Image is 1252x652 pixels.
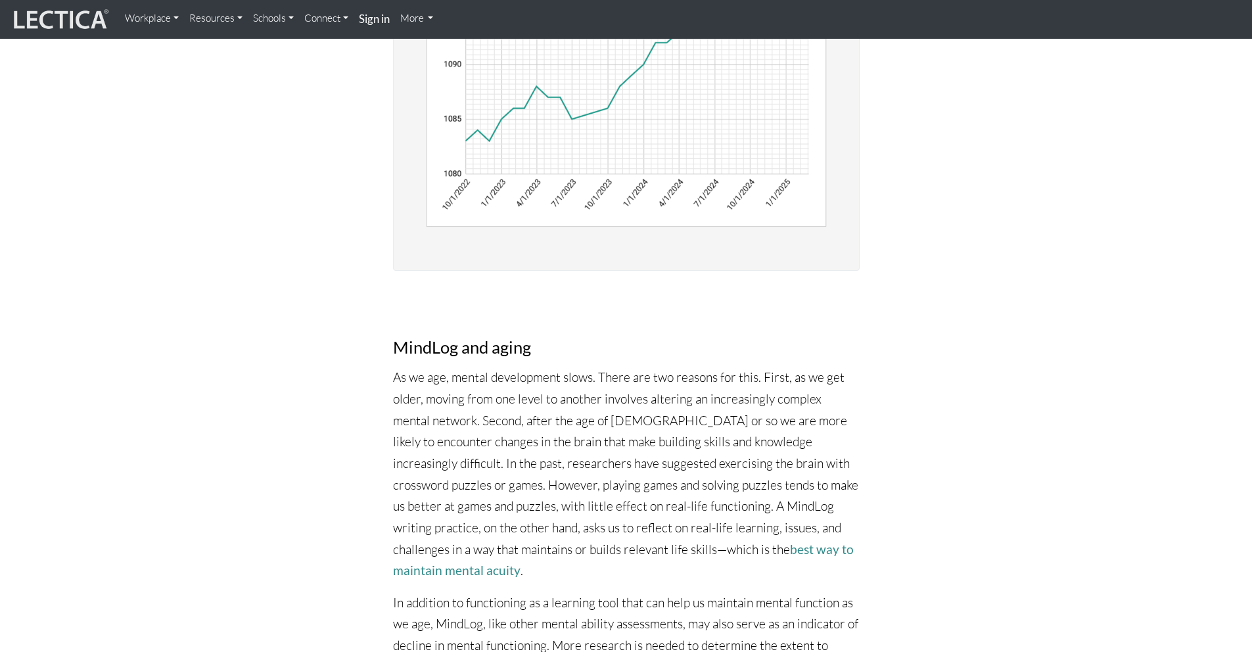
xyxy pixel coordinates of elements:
[184,5,248,32] a: Resources
[120,5,184,32] a: Workplace
[393,367,860,581] p: As we age, mental development slows. There are two reasons for this. First, as we get older, movi...
[299,5,354,32] a: Connect
[248,5,299,32] a: Schools
[11,7,109,32] img: lecticalive
[395,5,439,32] a: More
[354,5,395,34] a: Sign in
[359,12,390,26] strong: Sign in
[393,338,860,356] h3: MindLog and aging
